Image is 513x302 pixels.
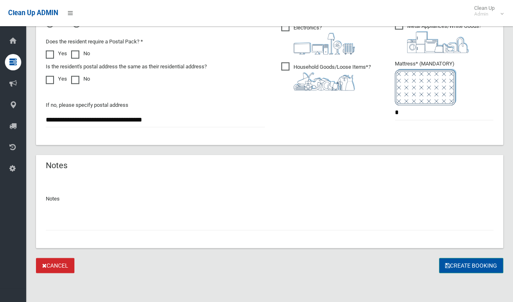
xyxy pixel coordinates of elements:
[46,194,493,204] p: Notes
[46,49,67,59] label: Yes
[281,62,371,90] span: Household Goods/Loose Items*
[474,11,495,17] small: Admin
[71,74,90,84] label: No
[293,33,355,54] img: 394712a680b73dbc3d2a6a3a7ffe5a07.png
[36,158,77,174] header: Notes
[293,64,371,90] i: ?
[46,74,67,84] label: Yes
[46,62,207,72] label: Is the resident's postal address the same as their residential address?
[46,100,128,110] label: If no, please specify postal address
[395,69,456,105] img: e7408bece873d2c1783593a074e5cb2f.png
[395,61,493,105] span: Mattress* (MANDATORY)
[293,72,355,90] img: b13cc3517677393f34c0a387616ef184.png
[470,5,503,17] span: Clean Up
[46,37,143,47] label: Does the resident require a Postal Pack? *
[36,258,74,273] a: Cancel
[407,23,482,53] i: ?
[71,49,90,59] label: No
[293,25,355,54] i: ?
[407,31,468,53] img: 36c1b0289cb1767239cdd3de9e694f19.png
[395,21,482,53] span: Metal Appliances/White Goods
[281,23,355,54] span: Electronics
[439,258,503,273] button: Create Booking
[8,9,58,17] span: Clean Up ADMIN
